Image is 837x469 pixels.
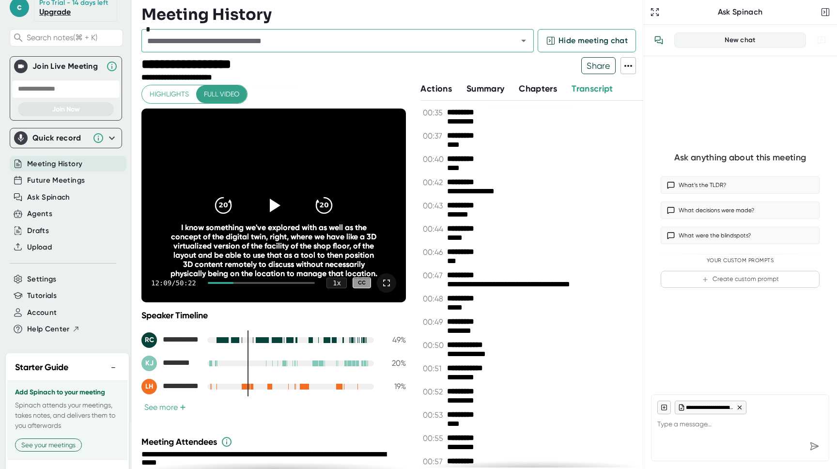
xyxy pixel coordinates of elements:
span: Transcript [572,83,613,94]
span: 00:50 [423,341,445,350]
button: Hide meeting chat [538,29,636,52]
div: LH [141,379,157,394]
button: Drafts [27,225,49,236]
h2: Starter Guide [15,361,68,374]
div: 1 x [326,278,347,288]
span: 00:53 [423,410,445,420]
div: 20 % [382,359,406,368]
button: Create custom prompt [661,271,820,288]
button: What were the blindspots? [661,227,820,244]
button: Close conversation sidebar [819,5,832,19]
span: 00:46 [423,248,445,257]
span: Summary [466,83,504,94]
button: Help Center [27,324,80,335]
span: Join Now [52,105,80,113]
button: Upload [27,242,52,253]
button: Actions [420,82,451,95]
h3: Meeting History [141,5,272,24]
button: Summary [466,82,504,95]
span: 00:37 [423,131,445,141]
div: I know something we've explored with as well as the concept of the digital twin, right, where we ... [168,223,380,278]
span: 00:47 [423,271,445,280]
div: New chat [681,36,800,45]
button: Account [27,307,57,318]
button: Full video [196,85,247,103]
button: Expand to Ask Spinach page [648,5,662,19]
button: Ask Spinach [27,192,70,203]
button: What decisions were made? [661,202,820,219]
button: Meeting History [27,158,82,170]
span: 00:55 [423,434,445,443]
span: 00:35 [423,108,445,117]
button: Settings [27,274,57,285]
button: What’s the TLDR? [661,176,820,194]
a: Upgrade [39,7,71,16]
span: 00:40 [423,155,445,164]
div: Ask Spinach [662,7,819,17]
span: Actions [420,83,451,94]
span: 00:42 [423,178,445,187]
h3: Add Spinach to your meeting [15,389,120,396]
span: 00:49 [423,317,445,327]
div: 49 % [382,335,406,344]
div: KJ [141,356,157,371]
button: Chapters [519,82,557,95]
div: Your Custom Prompts [661,257,820,264]
span: 00:57 [423,457,445,466]
div: 19 % [382,382,406,391]
div: Join Live Meeting [32,62,101,71]
div: Speaker Timeline [141,310,406,321]
div: Meeting Attendees [141,436,408,448]
span: 00:43 [423,201,445,210]
button: Share [581,57,616,74]
div: Send message [806,438,823,455]
div: Luke Hartwig [141,379,200,394]
button: Future Meetings [27,175,85,186]
span: 00:52 [423,387,445,396]
div: RC [141,332,157,348]
div: Ask anything about this meeting [674,152,806,163]
button: Transcript [572,82,613,95]
button: Highlights [142,85,197,103]
span: Search notes (⌘ + K) [27,33,120,42]
button: Tutorials [27,290,57,301]
span: Help Center [27,324,70,335]
button: See your meetings [15,438,82,452]
span: Share [582,57,615,74]
div: Quick record [14,128,118,148]
div: CC [353,277,371,288]
div: Join Live MeetingJoin Live Meeting [14,57,118,76]
button: View conversation history [649,31,668,50]
span: Full video [204,88,239,100]
p: Spinach attends your meetings, takes notes, and delivers them to you afterwards [15,400,120,431]
div: Ray Di Carlo [141,332,200,348]
span: + [180,404,186,411]
span: Chapters [519,83,557,94]
span: 00:51 [423,364,445,373]
div: Quick record [32,133,88,143]
span: 00:44 [423,224,445,234]
span: Hide meeting chat [558,35,628,47]
button: − [107,360,120,375]
img: Join Live Meeting [16,62,26,71]
div: Ken Jones [141,356,200,371]
span: 00:48 [423,294,445,303]
button: Join Now [18,102,114,116]
button: Open [517,34,530,47]
div: 12:09 / 50:22 [151,279,196,287]
button: See more+ [141,402,189,412]
button: Agents [27,208,52,219]
span: Highlights [150,88,189,100]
